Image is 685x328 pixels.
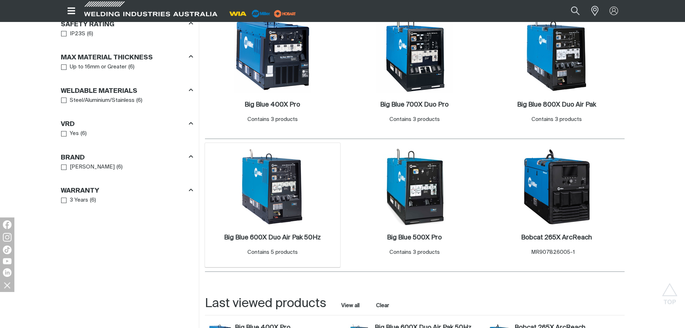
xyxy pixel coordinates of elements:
h3: Max Material Thickness [61,54,153,62]
img: miller [272,8,298,19]
ul: Warranty [61,196,193,205]
button: Search products [563,3,588,19]
span: Steel/Aluminium/Stainless [70,96,134,105]
a: 3 Years [61,196,88,205]
ul: Safety Rating [61,29,193,39]
span: ( 6 ) [90,196,96,205]
img: hide socials [1,279,13,291]
img: Big Blue 600X Duo Air Pak 50Hz [234,148,311,225]
button: Clear all last viewed products [375,301,391,310]
img: TikTok [3,246,12,254]
h2: Bobcat 265X ArcReach [521,234,592,241]
span: MR907826005-1 [531,250,575,255]
a: Big Blue 700X Duo Pro [380,101,449,109]
a: Big Blue 500X Pro [387,234,442,242]
a: [PERSON_NAME] [61,162,115,172]
input: Product name or item number... [554,3,587,19]
ul: Max Material Thickness [61,62,193,72]
div: Weldable Materials [61,86,193,95]
div: Contains 3 products [531,116,582,124]
img: LinkedIn [3,268,12,277]
h2: Big Blue 400X Pro [245,102,300,108]
span: [PERSON_NAME] [70,163,115,171]
img: Facebook [3,220,12,229]
span: ( 6 ) [136,96,142,105]
h2: Big Blue 500X Pro [387,234,442,241]
img: Instagram [3,233,12,242]
ul: Weldable Materials [61,96,193,105]
a: View all last viewed products [341,302,360,309]
img: Big Blue 500X Pro [376,148,453,225]
div: Brand [61,152,193,162]
h3: Safety Rating [61,21,114,29]
div: Max Material Thickness [61,53,193,62]
a: Big Blue 800X Duo Air Pak [517,101,596,109]
span: ( 6 ) [81,130,87,138]
a: Steel/Aluminium/Stainless [61,96,135,105]
h2: Last viewed products [205,296,326,312]
div: Contains 3 products [389,116,440,124]
div: Safety Rating [61,19,193,29]
a: Up to 16mm or Greater [61,62,127,72]
img: YouTube [3,258,12,264]
h3: VRD [61,120,75,129]
a: miller [272,11,298,16]
img: Big Blue 700X Duo Pro [376,15,453,93]
div: Contains 5 products [247,248,298,257]
a: Big Blue 600X Duo Air Pak 50Hz [224,234,321,242]
div: Contains 3 products [389,248,440,257]
span: Up to 16mm or Greater [70,63,127,71]
span: Yes [70,130,79,138]
a: IP23S [61,29,86,39]
span: ( 6 ) [128,63,134,71]
div: Contains 3 products [247,116,298,124]
h3: Brand [61,154,85,162]
a: Bobcat 265X ArcReach [521,234,592,242]
ul: VRD [61,129,193,139]
h3: Weldable Materials [61,87,137,95]
img: Big Blue 400X Pro [234,15,311,93]
h2: Big Blue 800X Duo Air Pak [517,102,596,108]
button: Scroll to top [662,283,678,299]
img: Bobcat 265X ArcReach [518,148,595,225]
span: ( 6 ) [87,30,93,38]
span: ( 6 ) [117,163,123,171]
h2: Big Blue 700X Duo Pro [380,102,449,108]
h2: Big Blue 600X Duo Air Pak 50Hz [224,234,321,241]
h3: Warranty [61,187,99,195]
a: Yes [61,129,79,139]
img: Big Blue 800X Duo Air Pak [518,15,595,93]
div: VRD [61,119,193,129]
span: IP23S [70,30,85,38]
a: Big Blue 400X Pro [245,101,300,109]
span: 3 Years [70,196,88,205]
ul: Brand [61,162,193,172]
div: Warranty [61,186,193,196]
